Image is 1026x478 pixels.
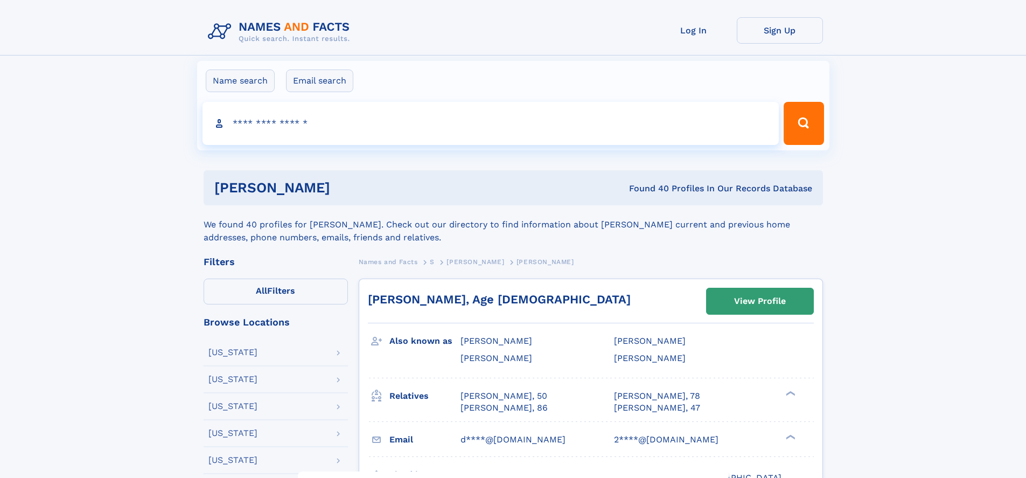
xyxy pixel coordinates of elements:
a: S [430,255,435,268]
div: Found 40 Profiles In Our Records Database [479,183,812,195]
a: [PERSON_NAME] [446,255,504,268]
a: [PERSON_NAME], 78 [614,390,700,402]
span: [PERSON_NAME] [446,258,504,266]
a: View Profile [707,288,813,314]
span: [PERSON_NAME] [460,336,532,346]
div: We found 40 profiles for [PERSON_NAME]. Check out our directory to find information about [PERSON... [204,205,823,244]
h3: Relatives [389,387,460,405]
div: [US_STATE] [208,456,257,465]
span: [PERSON_NAME] [614,336,686,346]
span: All [256,286,267,296]
h3: Also known as [389,332,460,350]
div: Browse Locations [204,317,348,327]
span: S [430,258,435,266]
a: [PERSON_NAME], 47 [614,402,700,414]
div: [US_STATE] [208,375,257,384]
span: [PERSON_NAME] [460,353,532,363]
a: Sign Up [737,17,823,44]
a: [PERSON_NAME], 86 [460,402,548,414]
div: Filters [204,257,348,267]
a: [PERSON_NAME], 50 [460,390,547,402]
label: Filters [204,279,348,304]
label: Name search [206,70,275,92]
div: [US_STATE] [208,429,257,438]
button: Search Button [784,102,823,145]
div: [US_STATE] [208,348,257,357]
div: [US_STATE] [208,402,257,411]
h3: Email [389,431,460,449]
h1: [PERSON_NAME] [214,181,480,195]
span: [PERSON_NAME] [517,258,574,266]
img: Logo Names and Facts [204,17,359,46]
a: Names and Facts [359,255,418,268]
div: View Profile [734,289,786,314]
div: ❯ [783,390,796,397]
label: Email search [286,70,353,92]
a: [PERSON_NAME], Age [DEMOGRAPHIC_DATA] [368,293,631,306]
input: search input [203,102,779,145]
a: Log In [651,17,737,44]
div: ❯ [783,433,796,440]
span: [PERSON_NAME] [614,353,686,363]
